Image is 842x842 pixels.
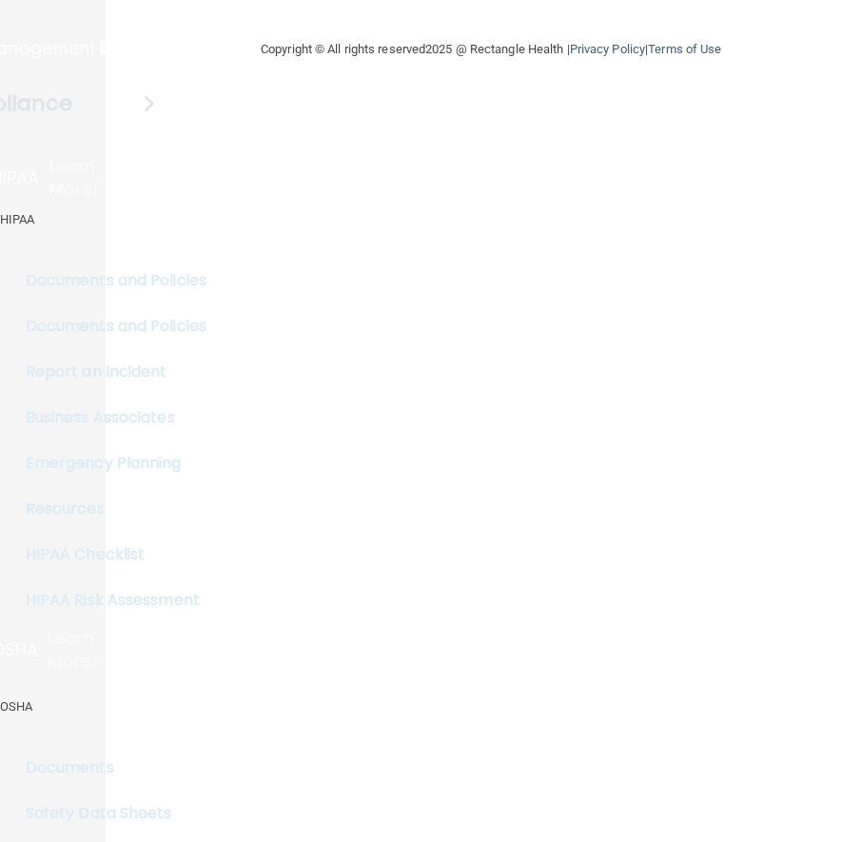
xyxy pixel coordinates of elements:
[48,627,107,673] p: Learn More!
[570,42,645,56] a: Privacy Policy
[144,19,838,80] div: Copyright © All rights reserved 2025 @ Rectangle Health | |
[648,42,721,56] a: Terms of Use
[49,155,108,201] p: Learn More!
